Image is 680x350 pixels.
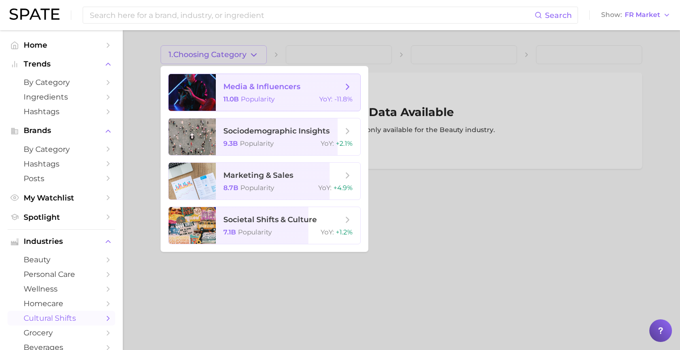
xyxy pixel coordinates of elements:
[9,8,59,20] img: SPATE
[8,57,115,71] button: Trends
[336,228,353,236] span: +1.2%
[24,255,99,264] span: beauty
[24,92,99,101] span: Ingredients
[24,237,99,246] span: Industries
[599,9,673,21] button: ShowFR Market
[223,183,238,192] span: 8.7b
[223,82,300,91] span: media & influencers
[334,95,353,103] span: -11.8%
[8,267,115,282] a: personal care
[8,210,115,225] a: Spotlight
[319,95,332,103] span: YoY :
[8,90,115,104] a: Ingredients
[240,139,274,148] span: Popularity
[8,282,115,296] a: wellness
[8,234,115,249] button: Industries
[8,75,115,90] a: by Category
[321,228,334,236] span: YoY :
[24,60,99,68] span: Trends
[223,215,317,224] span: societal shifts & culture
[24,213,99,222] span: Spotlight
[24,159,99,168] span: Hashtags
[24,299,99,308] span: homecare
[223,139,238,148] span: 9.3b
[8,104,115,119] a: Hashtags
[8,171,115,186] a: Posts
[238,228,272,236] span: Popularity
[8,157,115,171] a: Hashtags
[545,11,572,20] span: Search
[321,139,334,148] span: YoY :
[24,126,99,135] span: Brands
[161,66,368,252] ul: 1.Choosing Category
[8,311,115,325] a: cultural shifts
[318,183,331,192] span: YoY :
[24,174,99,183] span: Posts
[336,139,353,148] span: +2.1%
[24,328,99,337] span: grocery
[24,78,99,87] span: by Category
[8,252,115,267] a: beauty
[240,183,274,192] span: Popularity
[8,191,115,205] a: My Watchlist
[89,7,535,23] input: Search here for a brand, industry, or ingredient
[24,107,99,116] span: Hashtags
[8,38,115,52] a: Home
[24,145,99,154] span: by Category
[223,126,330,135] span: sociodemographic insights
[24,284,99,293] span: wellness
[223,95,239,103] span: 11.0b
[241,95,275,103] span: Popularity
[24,41,99,50] span: Home
[625,12,660,17] span: FR Market
[24,193,99,202] span: My Watchlist
[24,314,99,323] span: cultural shifts
[8,296,115,311] a: homecare
[601,12,622,17] span: Show
[8,325,115,340] a: grocery
[8,142,115,157] a: by Category
[333,183,353,192] span: +4.9%
[24,270,99,279] span: personal care
[223,228,236,236] span: 7.1b
[223,171,293,180] span: marketing & sales
[8,124,115,138] button: Brands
